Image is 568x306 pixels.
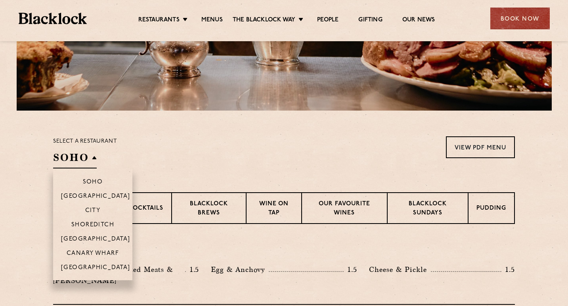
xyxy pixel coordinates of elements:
p: Wine on Tap [254,200,293,218]
p: Cheese & Pickle [369,264,431,275]
a: Gifting [358,16,382,25]
a: Menus [201,16,223,25]
p: Canary Wharf [67,250,119,258]
p: [GEOGRAPHIC_DATA] [61,236,130,244]
a: View PDF Menu [446,136,515,158]
p: Blacklock Sundays [396,200,460,218]
p: Select a restaurant [53,136,117,147]
p: 1.5 [186,264,199,275]
p: Pudding [476,204,506,214]
p: Blacklock Brews [180,200,238,218]
p: Egg & Anchovy [211,264,269,275]
p: Our favourite wines [310,200,379,218]
a: Our News [402,16,435,25]
h3: Pre Chop Bites [53,244,515,254]
a: Restaurants [138,16,180,25]
a: People [317,16,339,25]
h2: SOHO [53,151,97,168]
p: Cocktails [128,204,163,214]
p: [GEOGRAPHIC_DATA] [61,264,130,272]
p: Soho [83,179,103,187]
div: Book Now [490,8,550,29]
a: The Blacklock Way [233,16,295,25]
img: BL_Textured_Logo-footer-cropped.svg [19,13,87,24]
p: [GEOGRAPHIC_DATA] [61,193,130,201]
p: 1.5 [344,264,357,275]
p: City [85,207,101,215]
p: 1.5 [501,264,515,275]
p: Shoreditch [71,222,115,229]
